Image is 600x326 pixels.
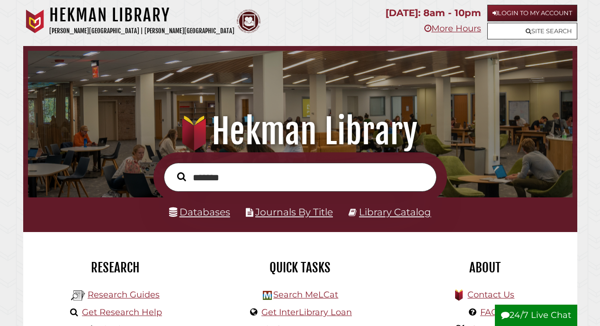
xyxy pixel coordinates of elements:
a: Search MeLCat [273,289,338,300]
a: Contact Us [467,289,514,300]
a: Journals By Title [255,206,333,218]
h2: Quick Tasks [215,260,385,276]
a: Get Research Help [82,307,162,317]
img: Hekman Library Logo [263,291,272,300]
a: Databases [169,206,230,218]
img: Hekman Library Logo [71,289,85,303]
h2: About [400,260,570,276]
h1: Hekman Library [49,5,234,26]
a: Site Search [487,23,577,39]
img: Calvin University [23,9,47,33]
a: More Hours [424,23,481,34]
a: Research Guides [88,289,160,300]
h1: Hekman Library [37,111,564,152]
i: Search [177,172,186,181]
a: Login to My Account [487,5,577,21]
img: Calvin Theological Seminary [237,9,260,33]
a: Get InterLibrary Loan [261,307,352,317]
a: FAQs [480,307,502,317]
a: Library Catalog [359,206,431,218]
p: [PERSON_NAME][GEOGRAPHIC_DATA] | [PERSON_NAME][GEOGRAPHIC_DATA] [49,26,234,37]
button: Search [172,170,191,184]
p: [DATE]: 8am - 10pm [385,5,481,21]
h2: Research [30,260,201,276]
